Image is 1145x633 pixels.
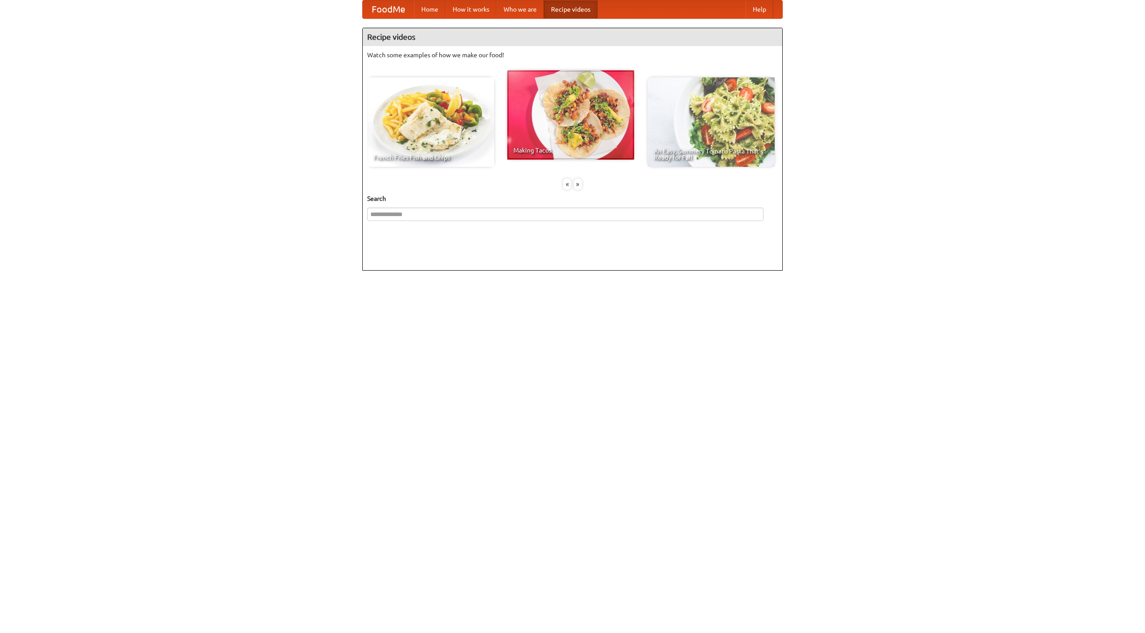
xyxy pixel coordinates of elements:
[507,70,634,160] a: Making Tacos
[746,0,773,18] a: Help
[574,178,582,190] div: »
[496,0,544,18] a: Who we are
[373,154,488,161] span: French Fries Fish and Chips
[367,51,778,59] p: Watch some examples of how we make our food!
[414,0,445,18] a: Home
[563,178,571,190] div: «
[367,194,778,203] h5: Search
[367,77,494,167] a: French Fries Fish and Chips
[363,0,414,18] a: FoodMe
[363,28,782,46] h4: Recipe videos
[648,77,775,167] a: An Easy, Summery Tomato Pasta That's Ready for Fall
[513,147,628,153] span: Making Tacos
[654,148,768,161] span: An Easy, Summery Tomato Pasta That's Ready for Fall
[544,0,598,18] a: Recipe videos
[445,0,496,18] a: How it works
